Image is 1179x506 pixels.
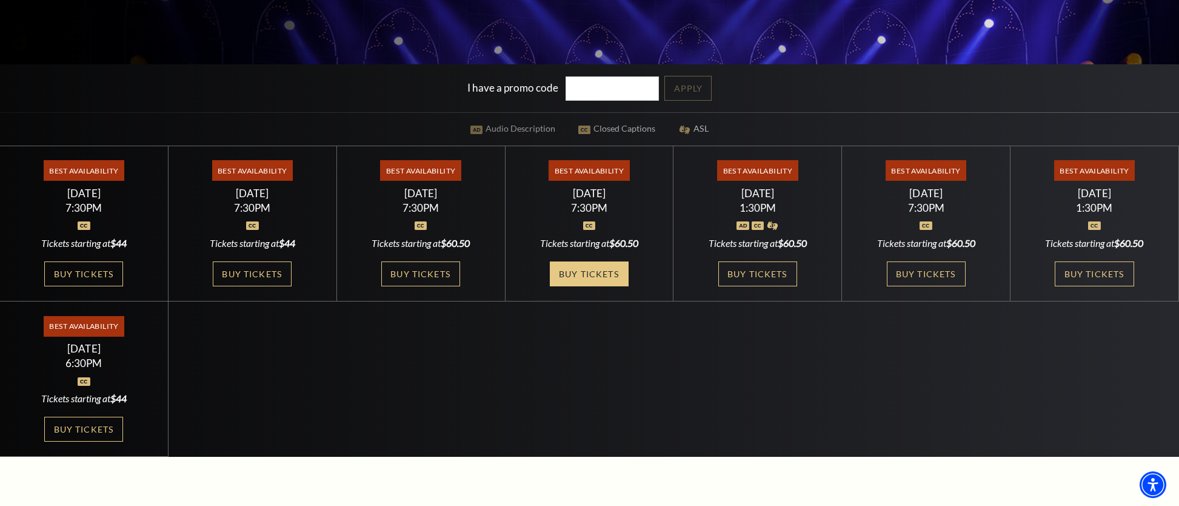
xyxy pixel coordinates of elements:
[415,221,427,230] img: icon_oc.svg
[351,187,490,200] div: [DATE]
[380,160,461,181] span: Best Availability
[609,237,638,249] span: $60.50
[778,237,807,249] span: $60.50
[44,417,123,442] a: Buy Tickets
[44,316,124,337] span: Best Availability
[15,187,153,200] div: [DATE]
[886,160,966,181] span: Best Availability
[857,237,995,250] div: Tickets starting at
[15,237,153,250] div: Tickets starting at
[44,261,123,286] a: Buy Tickets
[15,203,153,213] div: 7:30PM
[15,342,153,355] div: [DATE]
[1025,203,1164,213] div: 1:30PM
[1140,471,1166,498] div: Accessibility Menu
[279,237,295,249] span: $44
[1088,221,1101,230] img: icon_oc.svg
[857,187,995,200] div: [DATE]
[946,237,975,249] span: $60.50
[688,187,827,200] div: [DATE]
[550,261,629,286] a: Buy Tickets
[110,393,127,404] span: $44
[1025,237,1164,250] div: Tickets starting at
[920,221,932,230] img: icon_oc.svg
[467,81,558,93] label: I have a promo code
[246,221,259,230] img: icon_oc.svg
[736,221,749,230] img: icon_ad.svg
[519,237,658,250] div: Tickets starting at
[441,237,470,249] span: $60.50
[549,160,629,181] span: Best Availability
[183,203,322,213] div: 7:30PM
[78,377,90,386] img: icon_oc.svg
[718,261,797,286] a: Buy Tickets
[183,187,322,200] div: [DATE]
[1025,187,1164,200] div: [DATE]
[351,203,490,213] div: 7:30PM
[381,261,460,286] a: Buy Tickets
[1054,160,1135,181] span: Best Availability
[1055,261,1134,286] a: Buy Tickets
[15,392,153,405] div: Tickets starting at
[583,221,596,230] img: icon_oc.svg
[213,261,292,286] a: Buy Tickets
[78,221,90,230] img: icon_oc.svg
[1114,237,1143,249] span: $60.50
[183,237,322,250] div: Tickets starting at
[15,358,153,368] div: 6:30PM
[519,187,658,200] div: [DATE]
[887,261,966,286] a: Buy Tickets
[519,203,658,213] div: 7:30PM
[688,237,827,250] div: Tickets starting at
[717,160,798,181] span: Best Availability
[857,203,995,213] div: 7:30PM
[766,221,779,230] img: icon_asla.svg
[110,237,127,249] span: $44
[212,160,293,181] span: Best Availability
[351,237,490,250] div: Tickets starting at
[752,221,764,230] img: icon_oc.svg
[44,160,124,181] span: Best Availability
[688,203,827,213] div: 1:30PM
